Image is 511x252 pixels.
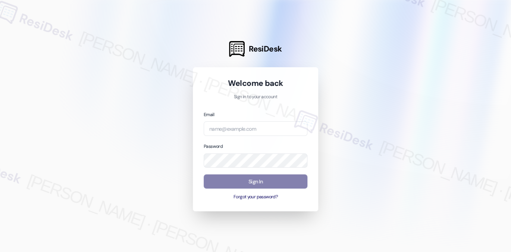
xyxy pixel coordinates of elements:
label: Email [204,112,214,118]
img: ResiDesk Logo [229,41,245,57]
span: ResiDesk [249,44,282,54]
h1: Welcome back [204,78,307,88]
input: name@example.com [204,121,307,136]
button: Sign In [204,174,307,189]
button: Forgot your password? [204,194,307,200]
label: Password [204,143,223,149]
p: Sign in to your account [204,94,307,100]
